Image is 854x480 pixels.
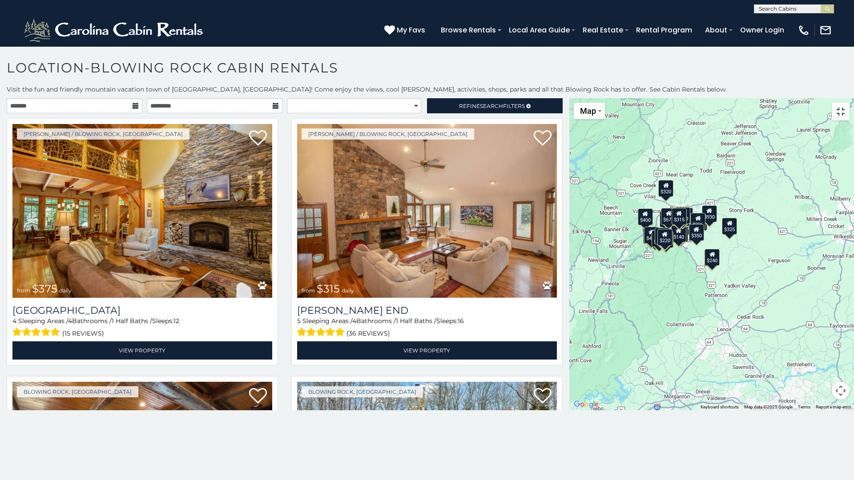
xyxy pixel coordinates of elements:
[17,287,30,294] span: from
[112,317,152,325] span: 1 Half Baths /
[675,207,690,224] div: $150
[819,24,832,36] img: mail-regular-white.png
[701,404,739,410] button: Keyboard shortcuts
[297,304,557,316] a: [PERSON_NAME] End
[661,208,676,225] div: $675
[17,386,138,397] a: Blowing Rock, [GEOGRAPHIC_DATA]
[574,103,605,119] button: Change map style
[578,22,628,38] a: Real Estate
[297,124,557,298] a: Moss End from $315 daily
[12,304,272,316] h3: Mountain Song Lodge
[638,208,653,225] div: $400
[658,180,673,197] div: $320
[657,229,673,246] div: $220
[644,227,659,244] div: $410
[816,404,851,409] a: Report a map error
[722,218,737,235] div: $325
[12,304,272,316] a: [GEOGRAPHIC_DATA]
[580,106,596,116] span: Map
[702,205,717,222] div: $930
[671,225,686,242] div: $140
[12,124,272,298] a: Mountain Song Lodge from $375 daily
[249,129,267,148] a: Add to favorites
[658,231,673,248] div: $345
[62,328,104,339] span: (15 reviews)
[572,399,601,410] img: Google
[12,317,16,325] span: 4
[22,17,207,44] img: White-1-2.png
[436,22,500,38] a: Browse Rentals
[736,22,789,38] a: Owner Login
[302,287,315,294] span: from
[302,128,474,140] a: [PERSON_NAME] / Blowing Rock, [GEOGRAPHIC_DATA]
[744,404,793,409] span: Map data ©2025 Google
[459,103,525,109] span: Refine Filters
[346,328,390,339] span: (36 reviews)
[297,341,557,360] a: View Property
[572,399,601,410] a: Open this area in Google Maps (opens a new window)
[643,227,658,244] div: $375
[672,208,687,225] div: $315
[632,22,697,38] a: Rental Program
[705,249,720,266] div: $240
[173,317,179,325] span: 12
[832,103,850,120] button: Toggle fullscreen view
[701,22,732,38] a: About
[32,282,57,295] span: $375
[59,287,72,294] span: daily
[297,304,557,316] h3: Moss End
[396,317,436,325] span: 1 Half Baths /
[427,98,563,113] a: RefineSearchFilters
[17,128,189,140] a: [PERSON_NAME] / Blowing Rock, [GEOGRAPHIC_DATA]
[690,213,705,230] div: $226
[798,404,810,409] a: Terms (opens in new tab)
[504,22,574,38] a: Local Area Guide
[68,317,72,325] span: 4
[397,24,425,36] span: My Favs
[12,341,272,360] a: View Property
[458,317,464,325] span: 16
[660,211,675,228] div: $315
[297,124,557,298] img: Moss End
[798,24,810,36] img: phone-regular-white.png
[297,317,301,325] span: 5
[655,228,670,244] div: $165
[692,214,707,231] div: $299
[317,282,340,295] span: $315
[297,316,557,339] div: Sleeping Areas / Bathrooms / Sleeps:
[689,224,704,241] div: $350
[352,317,356,325] span: 4
[12,316,272,339] div: Sleeping Areas / Bathrooms / Sleeps:
[534,387,552,406] a: Add to favorites
[384,24,427,36] a: My Favs
[480,103,503,109] span: Search
[832,382,850,400] button: Map camera controls
[302,386,423,397] a: Blowing Rock, [GEOGRAPHIC_DATA]
[534,129,552,148] a: Add to favorites
[12,124,272,298] img: Mountain Song Lodge
[249,387,267,406] a: Add to favorites
[342,287,354,294] span: daily
[652,230,667,247] div: $355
